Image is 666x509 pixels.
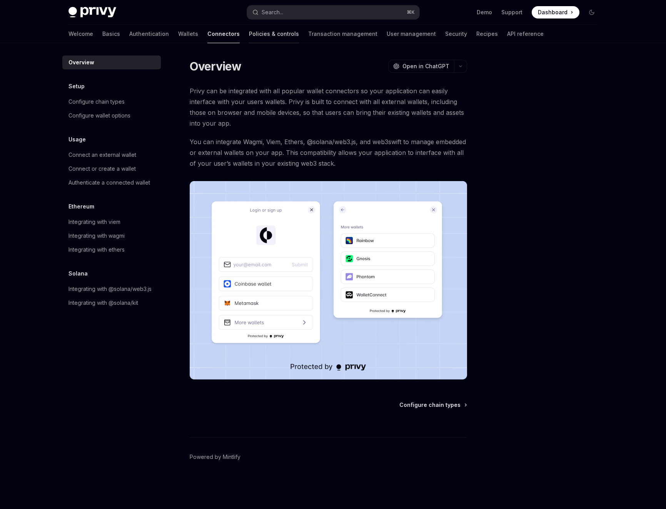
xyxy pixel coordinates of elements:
a: Policies & controls [249,25,299,43]
div: Integrating with @solana/web3.js [68,284,152,294]
a: Connect an external wallet [62,148,161,162]
a: Authenticate a connected wallet [62,176,161,190]
div: Authenticate a connected wallet [68,178,150,187]
a: Connect or create a wallet [62,162,161,176]
a: Support [501,8,522,16]
span: ⌘ K [407,9,415,15]
span: Open in ChatGPT [402,62,449,70]
div: Configure wallet options [68,111,130,120]
span: Privy can be integrated with all popular wallet connectors so your application can easily interfa... [190,86,467,129]
a: Integrating with @solana/kit [62,296,161,310]
span: You can integrate Wagmi, Viem, Ethers, @solana/web3.js, and web3swift to manage embedded or exter... [190,136,467,169]
a: Recipes [476,25,498,43]
button: Open in ChatGPT [388,60,454,73]
button: Toggle dark mode [586,6,598,18]
img: dark logo [68,7,116,18]
a: Connectors [207,25,240,43]
div: Connect an external wallet [68,150,136,160]
a: Transaction management [308,25,377,43]
div: Search... [262,8,283,17]
a: User management [387,25,436,43]
div: Connect or create a wallet [68,164,136,173]
h1: Overview [190,59,242,73]
a: API reference [507,25,544,43]
h5: Usage [68,135,86,144]
span: Configure chain types [399,401,461,409]
div: Configure chain types [68,97,125,106]
a: Basics [102,25,120,43]
a: Configure chain types [62,95,161,109]
img: Connectors3 [190,181,467,380]
div: Integrating with viem [68,217,120,227]
a: Security [445,25,467,43]
a: Integrating with wagmi [62,229,161,243]
div: Integrating with ethers [68,245,125,254]
div: Integrating with wagmi [68,231,125,240]
a: Integrating with ethers [62,243,161,257]
a: Configure chain types [399,401,466,409]
h5: Ethereum [68,202,94,211]
a: Powered by Mintlify [190,453,240,461]
a: Demo [477,8,492,16]
a: Integrating with viem [62,215,161,229]
a: Authentication [129,25,169,43]
div: Integrating with @solana/kit [68,298,138,307]
h5: Solana [68,269,88,278]
a: Wallets [178,25,198,43]
a: Integrating with @solana/web3.js [62,282,161,296]
a: Welcome [68,25,93,43]
a: Dashboard [532,6,579,18]
div: Overview [68,58,94,67]
h5: Setup [68,82,85,91]
span: Dashboard [538,8,568,16]
button: Open search [247,5,419,19]
a: Configure wallet options [62,109,161,123]
a: Overview [62,55,161,69]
